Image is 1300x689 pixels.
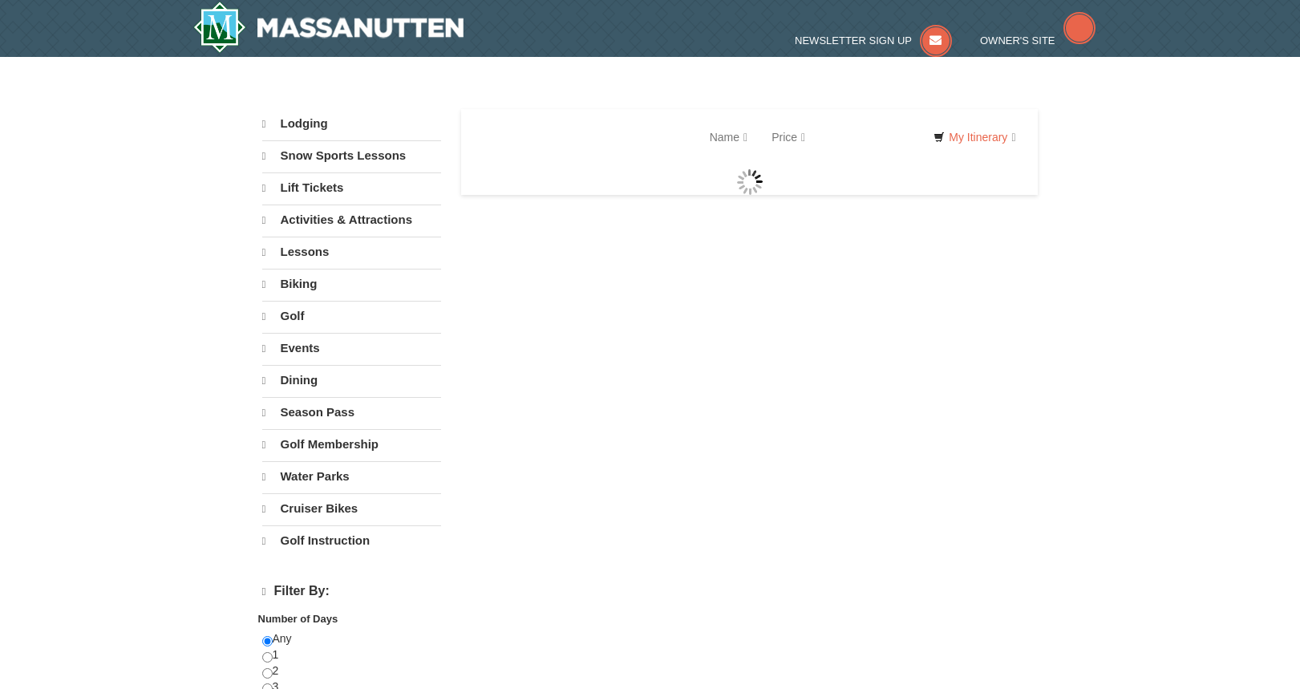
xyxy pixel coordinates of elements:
[980,34,1055,47] span: Owner's Site
[262,397,441,428] a: Season Pass
[262,493,441,524] a: Cruiser Bikes
[980,34,1095,47] a: Owner's Site
[262,237,441,267] a: Lessons
[262,365,441,395] a: Dining
[258,613,338,625] strong: Number of Days
[262,301,441,331] a: Golf
[262,429,441,460] a: Golf Membership
[262,525,441,556] a: Golf Instruction
[262,461,441,492] a: Water Parks
[262,205,441,235] a: Activities & Attractions
[262,140,441,171] a: Snow Sports Lessons
[795,34,912,47] span: Newsletter Sign Up
[193,2,464,53] a: Massanutten Resort
[262,333,441,363] a: Events
[795,34,952,47] a: Newsletter Sign Up
[262,269,441,299] a: Biking
[923,125,1026,149] a: My Itinerary
[193,2,464,53] img: Massanutten Resort Logo
[698,121,759,153] a: Name
[262,584,441,599] h4: Filter By:
[759,121,817,153] a: Price
[262,172,441,203] a: Lift Tickets
[737,169,763,195] img: wait gif
[262,109,441,139] a: Lodging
